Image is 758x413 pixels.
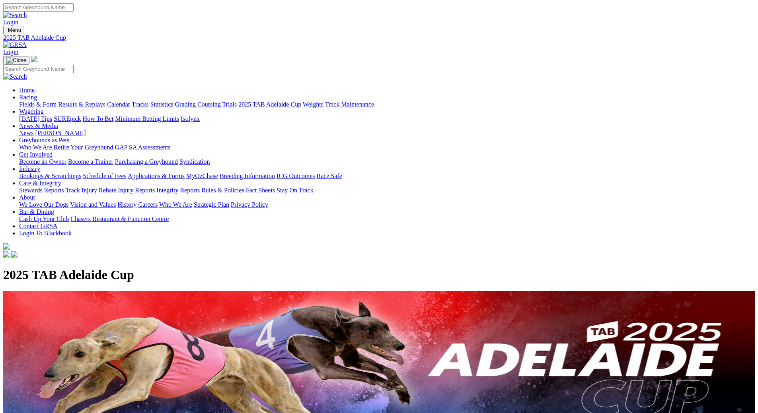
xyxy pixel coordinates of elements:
[19,215,755,223] div: Bar & Dining
[277,187,313,194] a: Stay On Track
[231,201,268,208] a: Privacy Policy
[181,115,200,122] a: Isolynx
[246,187,275,194] a: Fact Sheets
[132,101,149,108] a: Tracks
[19,165,40,172] a: Industry
[54,115,81,122] a: SUREpick
[117,201,136,208] a: History
[128,173,185,179] a: Applications & Forms
[156,187,200,194] a: Integrity Reports
[3,268,755,282] h1: 2025 TAB Adelaide Cup
[197,101,221,108] a: Coursing
[3,26,24,34] button: Toggle navigation
[19,115,755,122] div: Wagering
[115,144,171,151] a: GAP SA Assessments
[19,223,57,229] a: Contact GRSA
[150,101,173,108] a: Statistics
[19,180,61,186] a: Care & Integrity
[19,194,35,201] a: About
[159,201,192,208] a: Who We Are
[70,215,169,222] a: Chasers Restaurant & Function Centre
[19,144,52,151] a: Who We Are
[3,19,18,25] a: Login
[3,41,27,48] img: GRSA
[19,130,755,137] div: News & Media
[138,201,158,208] a: Careers
[19,158,755,165] div: Get Involved
[3,73,27,80] img: Search
[316,173,342,179] a: Race Safe
[19,201,68,208] a: We Love Our Dogs
[6,57,26,64] img: Close
[11,251,18,258] img: twitter.svg
[54,144,113,151] a: Retire Your Greyhound
[19,187,755,194] div: Care & Integrity
[19,173,755,180] div: Industry
[3,56,29,65] button: Toggle navigation
[19,130,33,136] a: News
[220,173,275,179] a: Breeding Information
[65,187,116,194] a: Track Injury Rebate
[19,230,72,237] a: Login To Blackbook
[118,187,155,194] a: Injury Reports
[107,101,130,108] a: Calendar
[3,34,755,41] a: 2025 TAB Adelaide Cup
[3,243,10,250] img: logo-grsa-white.png
[19,108,44,115] a: Wagering
[19,137,69,143] a: Greyhounds as Pets
[83,173,126,179] a: Schedule of Fees
[19,201,755,208] div: About
[8,27,21,33] span: Menu
[115,115,179,122] a: Minimum Betting Limits
[194,201,229,208] a: Strategic Plan
[19,151,53,158] a: Get Involved
[19,122,58,129] a: News & Media
[3,65,74,73] input: Search
[31,56,37,62] img: logo-grsa-white.png
[83,115,114,122] a: How To Bet
[19,173,81,179] a: Bookings & Scratchings
[175,101,196,108] a: Grading
[19,144,755,151] div: Greyhounds as Pets
[19,94,37,101] a: Racing
[222,101,237,108] a: Trials
[186,173,218,179] a: MyOzChase
[201,187,244,194] a: Rules & Policies
[19,115,52,122] a: [DATE] Tips
[70,201,116,208] a: Vision and Values
[325,101,374,108] a: Track Maintenance
[58,101,105,108] a: Results & Replays
[277,173,315,179] a: ICG Outcomes
[115,158,178,165] a: Purchasing a Greyhound
[3,251,10,258] img: facebook.svg
[179,158,210,165] a: Syndication
[303,101,323,108] a: Weights
[19,208,54,215] a: Bar & Dining
[3,12,27,19] img: Search
[19,101,57,108] a: Fields & Form
[3,3,74,12] input: Search
[3,48,18,55] a: Login
[68,158,113,165] a: Become a Trainer
[35,130,86,136] a: [PERSON_NAME]
[238,101,301,108] a: 2025 TAB Adelaide Cup
[19,215,69,222] a: Cash Up Your Club
[19,87,35,93] a: Home
[19,187,64,194] a: Stewards Reports
[19,158,66,165] a: Become an Owner
[19,101,755,108] div: Racing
